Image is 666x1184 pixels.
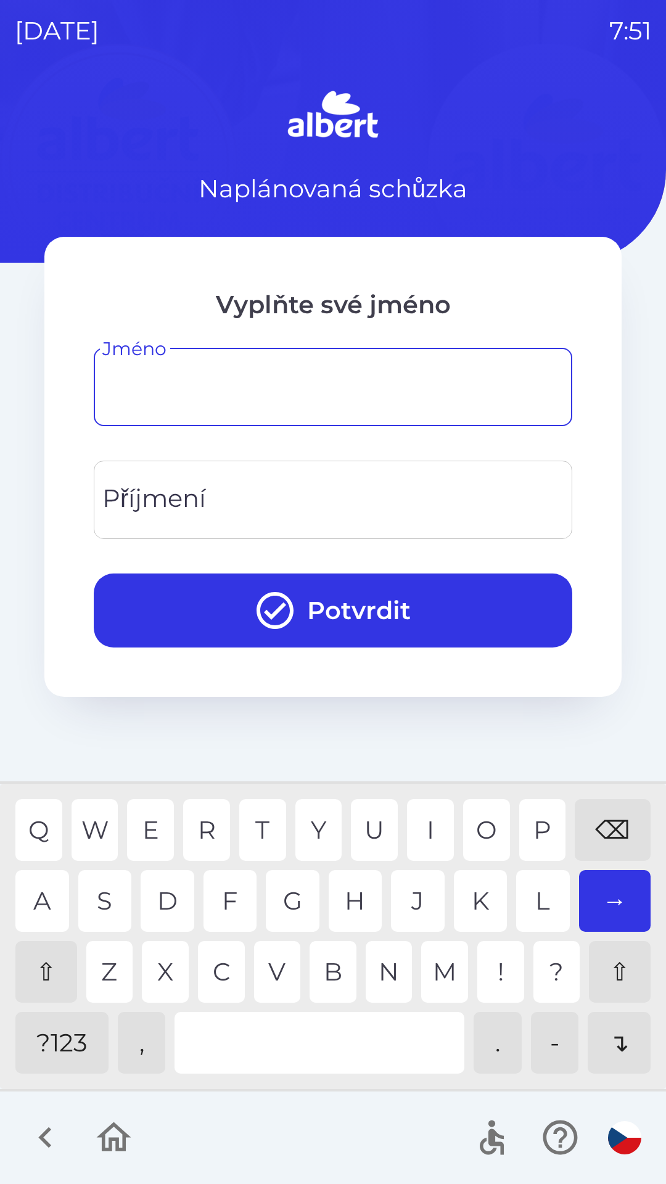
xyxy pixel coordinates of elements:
[15,12,99,49] p: [DATE]
[94,286,572,323] p: Vyplňte své jméno
[44,86,622,146] img: Logo
[609,12,651,49] p: 7:51
[608,1121,641,1154] img: cs flag
[94,573,572,647] button: Potvrdit
[199,170,467,207] p: Naplánovaná schůzka
[102,335,166,362] label: Jméno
